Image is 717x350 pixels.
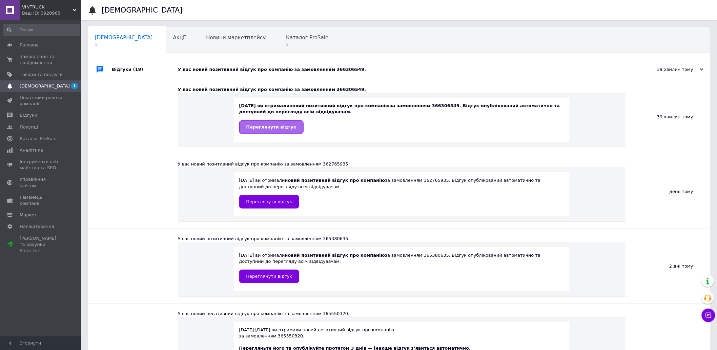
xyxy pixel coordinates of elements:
[239,252,565,283] div: [DATE] ви отримали за замовленням 365380635. Відгук опублікований автоматично та доступний до пер...
[239,120,304,134] a: Переглянути відгук
[286,42,328,47] span: 1
[20,42,39,48] span: Головна
[239,195,300,209] a: Переглянути відгук
[20,194,63,207] span: Гаманець компанії
[112,59,178,80] div: Відгуки
[239,103,565,134] div: [DATE] ви отримали за замовленням 366306549. Відгук опублікований автоматично та доступний до пер...
[3,24,80,36] input: Пошук
[178,161,626,167] div: У вас новий позитивний відгук про компанію за замовленням 362765935.
[20,147,43,153] span: Аналітика
[22,10,81,16] div: Ваш ID: 3920965
[289,103,390,108] b: новий позитивний відгук про компанію
[285,178,385,183] b: новий позитивний відгук про компанію
[626,80,710,154] div: 39 хвилин тому
[20,72,63,78] span: Товари та послуги
[20,176,63,189] span: Управління сайтом
[95,35,153,41] span: [DEMOGRAPHIC_DATA]
[173,35,186,41] span: Акції
[22,4,73,10] span: VINTRUCK
[178,86,626,93] div: У вас новий позитивний відгук про компанію за замовленням 366306549.
[206,35,266,41] span: Новини маркетплейсу
[95,42,153,47] span: 1
[20,159,63,171] span: Інструменти веб-майстра та SEO
[246,124,296,130] span: Переглянути відгук
[636,66,703,73] div: 39 хвилин тому
[702,309,715,322] button: Чат з покупцем
[285,253,385,258] b: новий позитивний відгук про компанію
[178,66,636,73] div: У вас новий позитивний відгук про компанію за замовленням 366306549.
[20,248,63,254] div: Prom топ
[286,35,328,41] span: Каталог ProSale
[20,136,56,142] span: Каталог ProSale
[246,199,292,204] span: Переглянути відгук
[626,229,710,303] div: 2 дні тому
[178,311,626,317] div: У вас новий негативний відгук про компанію за замовленням 365550320.
[133,67,143,72] span: (19)
[239,270,300,283] a: Переглянути відгук
[20,112,37,118] span: Відгуки
[20,212,37,218] span: Маркет
[20,83,70,89] span: [DEMOGRAPHIC_DATA]
[246,274,292,279] span: Переглянути відгук
[71,83,78,89] span: 1
[102,6,183,14] h1: [DEMOGRAPHIC_DATA]
[178,236,626,242] div: У вас новий позитивний відгук про компанію за замовленням 365380635.
[20,95,63,107] span: Показники роботи компанії
[20,235,63,254] span: [PERSON_NAME] та рахунки
[20,124,38,130] span: Покупці
[626,154,710,229] div: день тому
[239,177,565,208] div: [DATE] ви отримали за замовленням 362765935. Відгук опублікований автоматично та доступний до пер...
[20,54,63,66] span: Замовлення та повідомлення
[20,223,54,230] span: Налаштування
